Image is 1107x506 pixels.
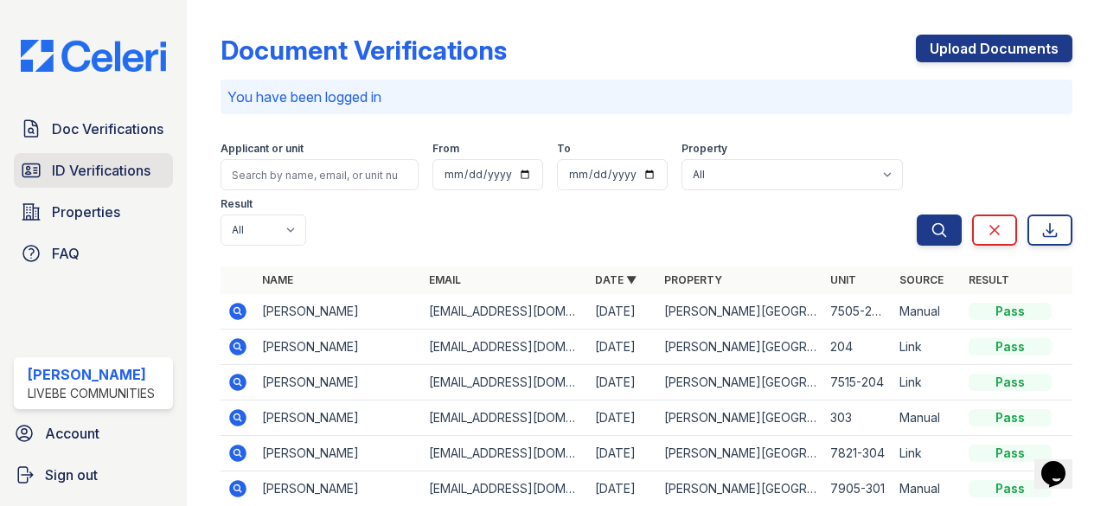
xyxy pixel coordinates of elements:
td: [PERSON_NAME][GEOGRAPHIC_DATA] [657,365,823,400]
td: Link [893,365,962,400]
td: 204 [823,330,893,365]
td: [PERSON_NAME] [255,294,421,330]
span: Sign out [45,464,98,485]
td: [PERSON_NAME] [255,436,421,471]
iframe: chat widget [1034,437,1090,489]
div: LiveBe Communities [28,385,155,402]
div: Pass [969,303,1052,320]
div: [PERSON_NAME] [28,364,155,385]
div: Pass [969,338,1052,355]
td: Manual [893,400,962,436]
a: Source [899,273,944,286]
a: Account [7,416,180,451]
label: Property [681,142,727,156]
td: 7505-203 [823,294,893,330]
td: [PERSON_NAME][GEOGRAPHIC_DATA] [657,294,823,330]
td: [PERSON_NAME][GEOGRAPHIC_DATA] [657,400,823,436]
p: You have been logged in [227,86,1065,107]
label: Applicant or unit [221,142,304,156]
td: [PERSON_NAME][GEOGRAPHIC_DATA] [657,330,823,365]
img: CE_Logo_Blue-a8612792a0a2168367f1c8372b55b34899dd931a85d93a1a3d3e32e68fde9ad4.png [7,40,180,73]
span: ID Verifications [52,160,150,181]
td: [DATE] [588,330,657,365]
td: [PERSON_NAME][GEOGRAPHIC_DATA] [657,436,823,471]
span: Properties [52,202,120,222]
td: Manual [893,294,962,330]
span: FAQ [52,243,80,264]
a: Upload Documents [916,35,1072,62]
a: FAQ [14,236,173,271]
a: Doc Verifications [14,112,173,146]
a: Email [429,273,461,286]
div: Pass [969,409,1052,426]
div: Document Verifications [221,35,507,66]
label: Result [221,197,253,211]
td: 7821-304 [823,436,893,471]
td: [PERSON_NAME] [255,330,421,365]
a: Date ▼ [595,273,637,286]
td: [EMAIL_ADDRESS][DOMAIN_NAME] [422,436,588,471]
input: Search by name, email, or unit number [221,159,419,190]
a: Property [664,273,722,286]
td: [DATE] [588,436,657,471]
td: [DATE] [588,400,657,436]
a: Unit [830,273,856,286]
a: ID Verifications [14,153,173,188]
span: Doc Verifications [52,118,163,139]
div: Pass [969,445,1052,462]
label: To [557,142,571,156]
div: Pass [969,374,1052,391]
span: Account [45,423,99,444]
a: Sign out [7,458,180,492]
label: From [432,142,459,156]
td: [EMAIL_ADDRESS][DOMAIN_NAME] [422,330,588,365]
td: [PERSON_NAME] [255,400,421,436]
td: Link [893,436,962,471]
td: [EMAIL_ADDRESS][DOMAIN_NAME] [422,294,588,330]
td: [PERSON_NAME] [255,365,421,400]
a: Name [262,273,293,286]
td: [DATE] [588,365,657,400]
td: [DATE] [588,294,657,330]
div: Pass [969,480,1052,497]
td: Link [893,330,962,365]
a: Properties [14,195,173,229]
td: 303 [823,400,893,436]
a: Result [969,273,1009,286]
td: 7515-204 [823,365,893,400]
td: [EMAIL_ADDRESS][DOMAIN_NAME] [422,365,588,400]
td: [EMAIL_ADDRESS][DOMAIN_NAME] [422,400,588,436]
